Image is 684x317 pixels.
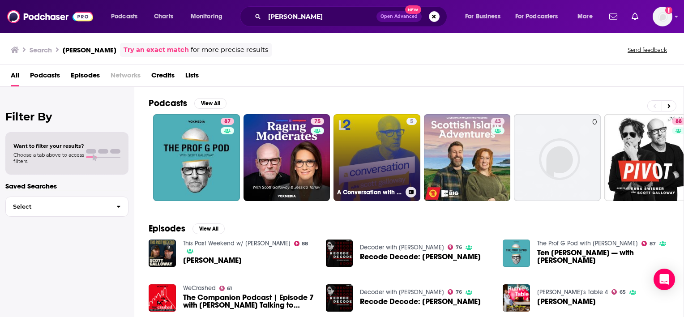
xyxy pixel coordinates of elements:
button: View All [192,223,225,234]
a: Lists [185,68,199,86]
span: 65 [620,290,626,294]
a: Scott Galloway [183,257,242,264]
a: 75 [311,118,324,125]
span: More [577,10,593,23]
h2: Episodes [149,223,185,234]
a: Credits [151,68,175,86]
span: Want to filter your results? [13,143,84,149]
a: 76 [448,244,462,250]
button: open menu [105,9,149,24]
svg: Add a profile image [665,7,672,14]
span: 76 [456,290,462,294]
span: Recode Decode: [PERSON_NAME] [360,298,481,305]
a: The Prof G Pod with Scott Galloway [537,240,638,247]
a: Scott Galloway [149,240,176,267]
span: for more precise results [191,45,268,55]
input: Search podcasts, credits, & more... [265,9,376,24]
div: Open Intercom Messenger [654,269,675,290]
span: Monitoring [191,10,222,23]
img: Podchaser - Follow, Share and Rate Podcasts [7,8,93,25]
a: 88 [294,241,308,246]
button: Show profile menu [653,7,672,26]
a: Decoder with Nilay Patel [360,288,444,296]
span: 43 [495,117,501,126]
img: Recode Decode: Scott Galloway [326,240,353,267]
button: open menu [509,9,571,24]
span: 87 [650,242,656,246]
a: Recode Decode: Scott Galloway [360,298,481,305]
h3: [PERSON_NAME] [63,46,116,54]
h3: A Conversation with [PERSON_NAME] [337,188,402,196]
a: Decoder with Nilay Patel [360,244,444,251]
a: Recode Decode: Scott Galloway [360,253,481,261]
span: 76 [456,245,462,249]
button: View All [194,98,227,109]
span: The Companion Podcast | Episode 7 with [PERSON_NAME] Talking to “[PERSON_NAME]” ([PERSON_NAME]) [183,294,315,309]
a: 87 [153,114,240,201]
h2: Podcasts [149,98,187,109]
a: The Companion Podcast | Episode 7 with Scott Galloway Talking to “Scott Galloway” (Kelly AuCoin) [183,294,315,309]
span: 87 [224,117,231,126]
img: The Companion Podcast | Episode 7 with Scott Galloway Talking to “Scott Galloway” (Kelly AuCoin) [149,284,176,312]
a: 61 [219,286,232,291]
a: Show notifications dropdown [628,9,642,24]
a: 5 [406,118,417,125]
a: Ruthie's Table 4 [537,288,608,296]
span: Logged in as carisahays [653,7,672,26]
span: Podcasts [30,68,60,86]
a: 75 [244,114,330,201]
span: Networks [111,68,141,86]
img: Ten Percent Happier — with Scott Galloway [503,240,530,267]
a: Try an exact match [124,45,189,55]
span: Ten [PERSON_NAME] — with [PERSON_NAME] [537,249,669,264]
span: Charts [154,10,173,23]
button: Open AdvancedNew [376,11,422,22]
span: Podcasts [111,10,137,23]
span: For Business [465,10,500,23]
a: Charts [148,9,179,24]
button: Select [5,197,128,217]
button: open menu [459,9,512,24]
span: Open Advanced [380,14,418,19]
span: Recode Decode: [PERSON_NAME] [360,253,481,261]
p: Saved Searches [5,182,128,190]
a: Show notifications dropdown [606,9,621,24]
a: EpisodesView All [149,223,225,234]
a: Episodes [71,68,100,86]
div: 0 [592,118,597,197]
button: open menu [184,9,234,24]
a: 5A Conversation with [PERSON_NAME] [333,114,420,201]
a: 43 [424,114,511,201]
span: 75 [314,117,321,126]
button: Send feedback [625,46,670,54]
a: 0 [514,114,601,201]
a: 87 [221,118,234,125]
a: Scott Galloway [537,298,596,305]
img: Scott Galloway [503,284,530,312]
img: User Profile [653,7,672,26]
a: PodcastsView All [149,98,227,109]
span: [PERSON_NAME] [537,298,596,305]
a: 43 [491,118,504,125]
span: Choose a tab above to access filters. [13,152,84,164]
span: 88 [675,117,682,126]
a: WeCrashed [183,284,216,292]
a: 65 [611,289,626,295]
a: All [11,68,19,86]
div: Search podcasts, credits, & more... [248,6,456,27]
span: For Podcasters [515,10,558,23]
h3: Search [30,46,52,54]
span: New [405,5,421,14]
a: Ten Percent Happier — with Scott Galloway [537,249,669,264]
span: Select [6,204,109,210]
img: Recode Decode: Scott Galloway [326,284,353,312]
span: 61 [227,287,232,291]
